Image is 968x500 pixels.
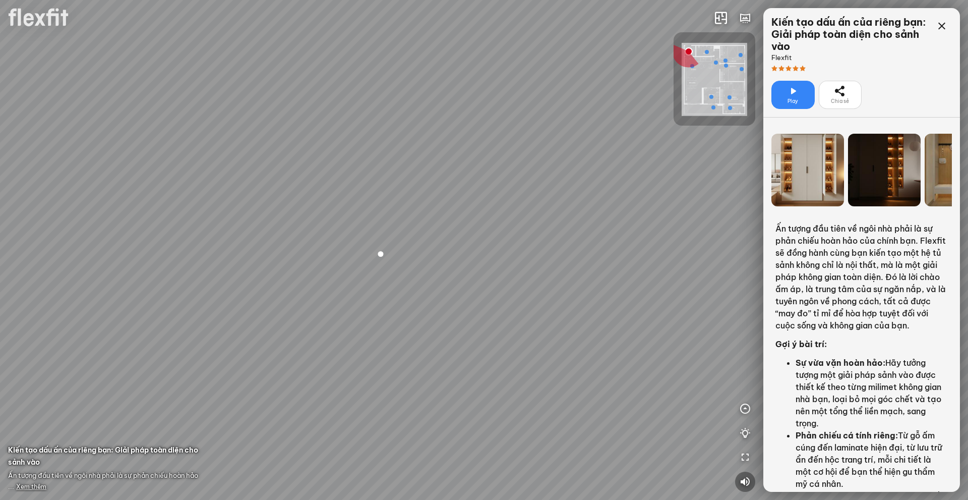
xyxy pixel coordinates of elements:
[775,223,948,331] p: Ấn tượng đầu tiên về ngôi nhà phải là sự phản chiếu hoàn hảo của chính bạn. Flexfit sẽ đồng hành ...
[8,8,69,27] img: logo
[778,66,784,72] span: star
[785,66,792,72] span: star
[796,357,948,429] li: Hãy tưởng tượng một giải pháp sảnh vào được thiết kế theo từng milimet không gian nhà bạn, loại b...
[796,429,948,490] li: Từ gỗ ấm cúng đến laminate hiện đại, từ lưu trữ ẩn đến hộc trang trí, mỗi chi tiết là một cơ hội ...
[16,483,46,490] span: Xem thêm
[775,339,827,349] strong: Gợi ý bài trí:
[771,66,777,72] span: star
[796,430,898,440] strong: Phản chiếu cá tính riêng:
[682,43,747,116] img: Flexfit_Apt1_M__JKL4XAWR2ATG.png
[831,97,849,105] span: Chia sẻ
[800,66,806,72] span: star
[771,16,932,52] div: Kiến tạo dấu ấn của riêng bạn: Giải pháp toàn diện cho sảnh vào
[796,358,885,368] strong: Sự vừa vặn hoàn hảo:
[771,52,932,63] div: Flexfit
[8,482,46,490] span: ...
[788,97,798,105] span: Play
[793,66,799,72] span: star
